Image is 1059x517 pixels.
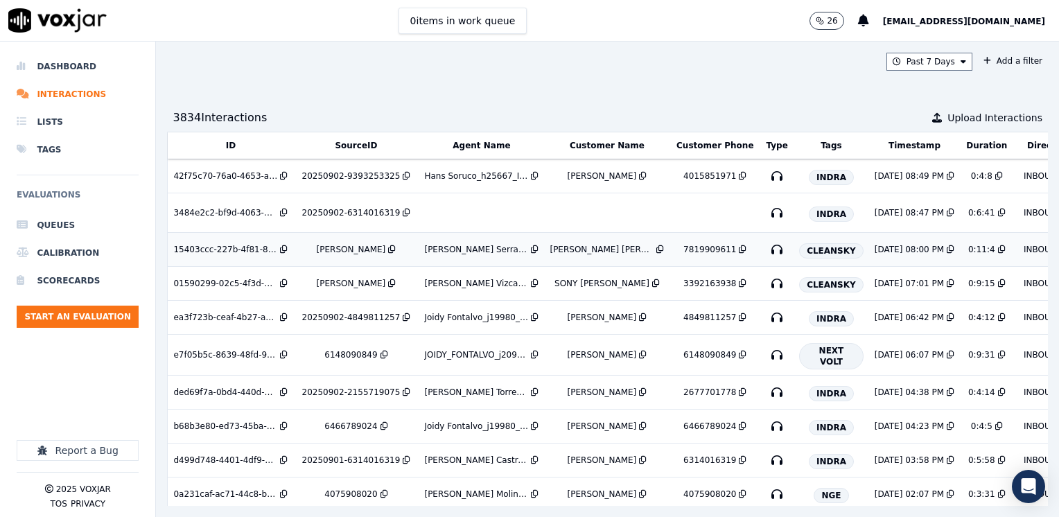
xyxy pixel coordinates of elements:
div: Joidy Fontalvo_j19980_INDRA [424,312,528,323]
div: ea3f723b-ceaf-4b27-a54e-2e8a4ad8b4c5 [173,312,277,323]
div: 20250902-4849811257 [302,312,401,323]
p: 2025 Voxjar [56,484,111,495]
a: Dashboard [17,53,139,80]
div: [DATE] 08:00 PM [875,244,944,255]
div: [PERSON_NAME] [568,349,637,360]
div: [PERSON_NAME] [317,278,386,289]
div: 2677701778 [683,387,736,398]
div: 4075908020 [683,489,736,500]
button: Timestamp [889,140,940,151]
img: voxjar logo [8,8,107,33]
div: [PERSON_NAME] [568,387,637,398]
div: [DATE] 06:42 PM [875,312,944,323]
li: Queues [17,211,139,239]
span: NEXT VOLT [799,343,864,369]
p: 26 [827,15,837,26]
div: 6466789024 [324,421,377,432]
div: Joidy Fontalvo_j19980_INDRA [424,421,528,432]
a: Calibration [17,239,139,267]
div: 0:4:14 [968,387,995,398]
div: [PERSON_NAME] [317,244,386,255]
li: Tags [17,136,139,164]
div: d499d748-4401-4df9-9046-20969cb450b6 [173,455,277,466]
div: [DATE] 08:49 PM [875,170,944,182]
div: [DATE] 06:07 PM [875,349,944,360]
div: 0:5:58 [968,455,995,466]
div: 0:11:4 [968,244,995,255]
span: CLEANSKY [799,277,864,292]
div: 3392163938 [683,278,736,289]
span: [EMAIL_ADDRESS][DOMAIN_NAME] [883,17,1045,26]
button: Start an Evaluation [17,306,139,328]
div: [PERSON_NAME] [568,455,637,466]
div: 0:4:8 [971,170,992,182]
button: Past 7 Days [886,53,972,71]
div: 0:4:12 [968,312,995,323]
div: 0:3:31 [968,489,995,500]
div: 7819909611 [683,244,736,255]
div: [PERSON_NAME] [568,170,637,182]
div: [PERSON_NAME] [568,489,637,500]
div: [DATE] 07:01 PM [875,278,944,289]
div: 0:9:31 [968,349,995,360]
button: 26 [809,12,857,30]
h6: Evaluations [17,186,139,211]
button: TOS [50,498,67,509]
button: ID [226,140,236,151]
button: 0items in work queue [399,8,527,34]
span: INDRA [809,386,854,401]
span: INDRA [809,420,854,435]
div: e7f05b5c-8639-48fd-9b4a-77abaa465ecf [173,349,277,360]
button: 26 [809,12,843,30]
div: 6466789024 [683,421,736,432]
span: CLEANSKY [799,243,864,258]
div: 42f75c70-76a0-4653-aae2-465c78160745 [173,170,277,182]
div: 20250901-6314016319 [302,455,401,466]
a: Interactions [17,80,139,108]
div: [DATE] 04:38 PM [875,387,944,398]
button: Report a Bug [17,440,139,461]
div: 0:4:5 [971,421,992,432]
div: [PERSON_NAME] Serrano_j29375_CLEANSKY [424,244,528,255]
li: Scorecards [17,267,139,295]
div: [DATE] 08:47 PM [875,207,944,218]
div: 3834 Interaction s [173,109,267,126]
div: [PERSON_NAME] [568,421,637,432]
div: 20250902-2155719075 [302,387,401,398]
button: Tags [821,140,841,151]
div: 3484e2c2-bf9d-4063-b159-d42c424b3b6a [173,207,277,218]
button: Duration [966,140,1007,151]
div: 20250902-6314016319 [302,207,401,218]
button: Agent Name [453,140,510,151]
div: Hans Soruco_h25667­_INDRA [424,170,528,182]
div: 4849811257 [683,312,736,323]
button: Type [766,140,787,151]
button: Add a filter [978,53,1048,69]
div: [PERSON_NAME] [568,312,637,323]
div: [PERSON_NAME] [PERSON_NAME] [550,244,654,255]
span: INDRA [809,207,854,222]
span: NGE [814,488,848,503]
button: [EMAIL_ADDRESS][DOMAIN_NAME] [883,12,1059,29]
div: [PERSON_NAME] Castro_r19948_INDRA [424,455,528,466]
div: JOIDY_FONTALVO_j20989_NEXT_VOLT [424,349,528,360]
div: [DATE] 04:23 PM [875,421,944,432]
div: [PERSON_NAME] Molina_Fuse3103_NGE [424,489,528,500]
div: 20250902-9393253325 [302,170,401,182]
div: 15403ccc-227b-4f81-8b8c-963378a73cd5 [173,244,277,255]
div: [PERSON_NAME] Vizcaino_a13916_CLEANSKY [424,278,528,289]
div: 6314016319 [683,455,736,466]
div: 4015851971 [683,170,736,182]
div: Open Intercom Messenger [1012,470,1045,503]
a: Lists [17,108,139,136]
div: 4075908020 [324,489,377,500]
div: 0a231caf-ac71-44c8-b5fc-014a58d67173 [173,489,277,500]
div: SONY [PERSON_NAME] [554,278,649,289]
div: ded69f7a-0bd4-440d-915e-3f2396a260f8 [173,387,277,398]
div: [PERSON_NAME] Torres_w28567_INDRA [424,387,528,398]
div: 0:6:41 [968,207,995,218]
button: Upload Interactions [932,111,1042,125]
